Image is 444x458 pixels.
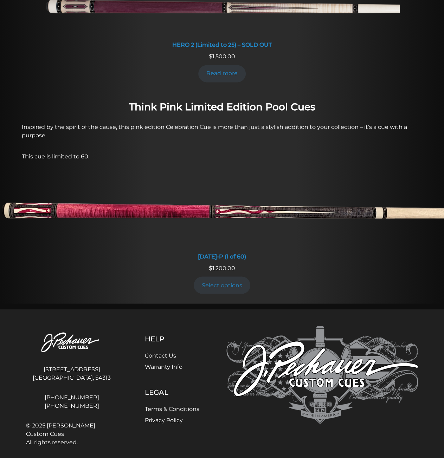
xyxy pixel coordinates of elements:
[209,53,212,60] span: $
[209,53,235,60] span: 1,500.00
[145,405,199,412] a: Terms & Conditions
[129,101,315,113] strong: Think Pink Limited Edition Pool Cues
[22,152,423,161] p: This cue is limited to 60.
[26,401,118,410] a: [PHONE_NUMBER]
[145,352,176,359] a: Contact Us
[145,363,182,370] a: Warranty Info
[145,334,199,343] h5: Help
[209,264,212,271] span: $
[209,264,235,271] span: 1,200.00
[26,421,118,446] span: © 2025 [PERSON_NAME] Custom Cues All rights reserved.
[145,417,183,423] a: Privacy Policy
[198,65,246,82] a: Read more about “HERO 2 (Limited to 25) - SOLD OUT”
[26,362,118,385] address: [STREET_ADDRESS] [GEOGRAPHIC_DATA], 54313
[226,326,418,424] img: Pechauer Custom Cues
[194,276,251,294] a: Add to cart: “DEC6-P (1 of 60)”
[45,41,400,48] div: HERO 2 (Limited to 25) – SOLD OUT
[26,326,118,359] img: Pechauer Custom Cues
[26,393,118,401] a: [PHONE_NUMBER]
[22,123,423,140] p: Inspired by the spirit of the cause, this pink edition Celebration Cue is more than just a stylis...
[145,388,199,396] h5: Legal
